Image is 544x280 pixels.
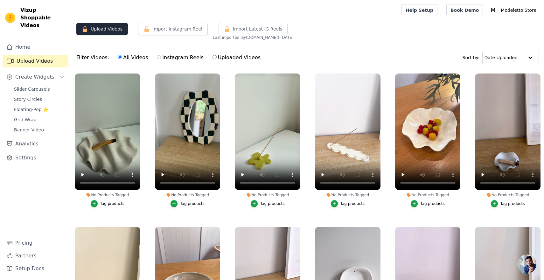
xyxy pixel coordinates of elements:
[488,4,539,16] button: M Modeletto Store
[10,95,68,104] a: Story Circles
[251,200,285,207] button: Tag products
[14,116,36,123] span: Grid Wrap
[3,249,68,262] a: Partners
[213,35,294,40] span: Last imported (@ [DOMAIN_NAME] ): [DATE]
[157,55,161,59] input: Instagram Reels
[212,53,261,62] label: Uploaded Videos
[233,26,282,32] span: Import Latest IG Reels
[20,6,66,29] span: Vizup Shoppable Videos
[491,200,525,207] button: Tag products
[219,23,288,35] button: Import Latest IG Reels
[118,55,122,59] input: All Videos
[10,115,68,124] a: Grid Wrap
[340,201,365,206] div: Tag products
[411,200,445,207] button: Tag products
[76,23,128,35] button: Upload Videos
[3,237,68,249] a: Pricing
[401,4,437,16] a: Help Setup
[14,86,50,92] span: Slider Carousels
[331,200,365,207] button: Tag products
[420,201,445,206] div: Tag products
[3,262,68,275] a: Setup Docs
[180,201,205,206] div: Tag products
[5,13,15,23] img: Vizup
[15,73,54,81] span: Create Widgets
[157,53,204,62] label: Instagram Reels
[14,96,42,102] span: Story Circles
[3,137,68,150] a: Analytics
[100,201,125,206] div: Tag products
[10,85,68,94] a: Slider Carousels
[315,192,380,198] div: No Products Tagged
[463,51,539,64] div: Sort by:
[500,201,525,206] div: Tag products
[10,105,68,114] a: Floating-Pop ⭐
[3,151,68,164] a: Settings
[260,201,285,206] div: Tag products
[475,192,541,198] div: No Products Tagged
[3,55,68,67] a: Upload Videos
[117,53,148,62] label: All Videos
[491,7,496,13] text: M
[498,4,539,16] p: Modeletto Store
[235,192,300,198] div: No Products Tagged
[14,127,44,133] span: Banner Video
[14,106,48,113] span: Floating-Pop ⭐
[75,192,140,198] div: No Products Tagged
[10,125,68,134] a: Banner Video
[3,41,68,53] a: Home
[171,200,205,207] button: Tag products
[213,55,217,59] input: Uploaded Videos
[517,255,536,274] div: Open chat
[446,4,483,16] a: Book Demo
[138,23,208,35] button: Import Instagram Reel
[3,71,68,83] button: Create Widgets
[76,50,264,65] div: Filter Videos:
[91,200,125,207] button: Tag products
[395,192,461,198] div: No Products Tagged
[155,192,220,198] div: No Products Tagged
